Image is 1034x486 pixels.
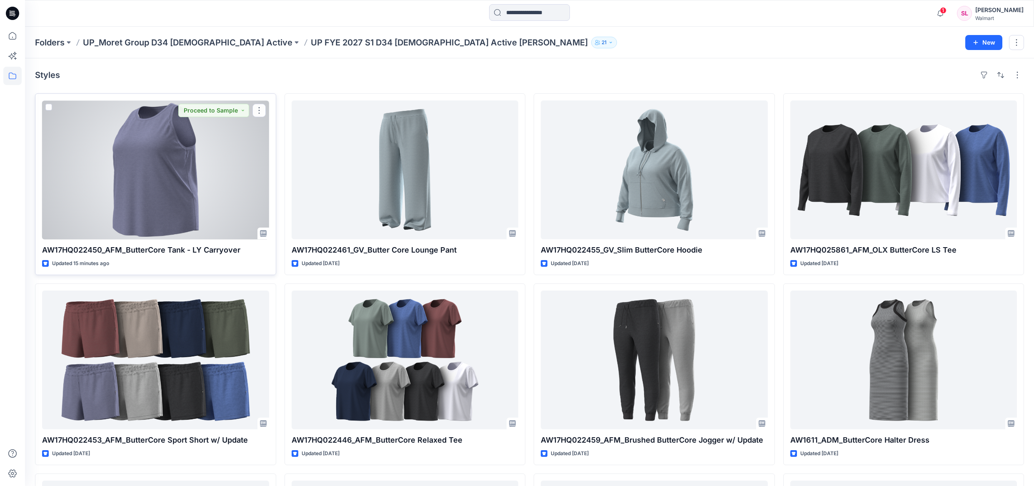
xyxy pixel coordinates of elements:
[42,434,269,446] p: AW17HQ022453_AFM_ButterCore Sport Short w/ Update
[302,449,340,458] p: Updated [DATE]
[52,449,90,458] p: Updated [DATE]
[551,259,589,268] p: Updated [DATE]
[551,449,589,458] p: Updated [DATE]
[541,291,768,429] a: AW17HQ022459_AFM_Brushed ButterCore Jogger w/ Update
[940,7,947,14] span: 1
[292,434,519,446] p: AW17HQ022446_AFM_ButterCore Relaxed Tee
[52,259,109,268] p: Updated 15 minutes ago
[42,291,269,429] a: AW17HQ022453_AFM_ButterCore Sport Short w/ Update
[591,37,617,48] button: 21
[541,244,768,256] p: AW17HQ022455_GV_Slim ButterCore Hoodie
[541,100,768,239] a: AW17HQ022455_GV_Slim ButterCore Hoodie
[292,291,519,429] a: AW17HQ022446_AFM_ButterCore Relaxed Tee
[42,100,269,239] a: AW17HQ022450_AFM_ButterCore Tank - LY Carryover
[42,244,269,256] p: AW17HQ022450_AFM_ButterCore Tank - LY Carryover
[35,37,65,48] a: Folders
[790,100,1017,239] a: AW17HQ025861_AFM_OLX ButterCore LS Tee
[957,6,972,21] div: SL
[790,244,1017,256] p: AW17HQ025861_AFM_OLX ButterCore LS Tee
[790,434,1017,446] p: AW1611_ADM_ButterCore Halter Dress
[292,100,519,239] a: AW17HQ022461_GV_Butter Core Lounge Pant
[35,70,60,80] h4: Styles
[83,37,292,48] a: UP_Moret Group D34 [DEMOGRAPHIC_DATA] Active
[975,5,1024,15] div: [PERSON_NAME]
[790,291,1017,429] a: AW1611_ADM_ButterCore Halter Dress
[975,15,1024,21] div: Walmart
[292,244,519,256] p: AW17HQ022461_GV_Butter Core Lounge Pant
[602,38,607,47] p: 21
[800,259,838,268] p: Updated [DATE]
[311,37,588,48] p: UP FYE 2027 S1 D34 [DEMOGRAPHIC_DATA] Active [PERSON_NAME]
[965,35,1002,50] button: New
[800,449,838,458] p: Updated [DATE]
[302,259,340,268] p: Updated [DATE]
[541,434,768,446] p: AW17HQ022459_AFM_Brushed ButterCore Jogger w/ Update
